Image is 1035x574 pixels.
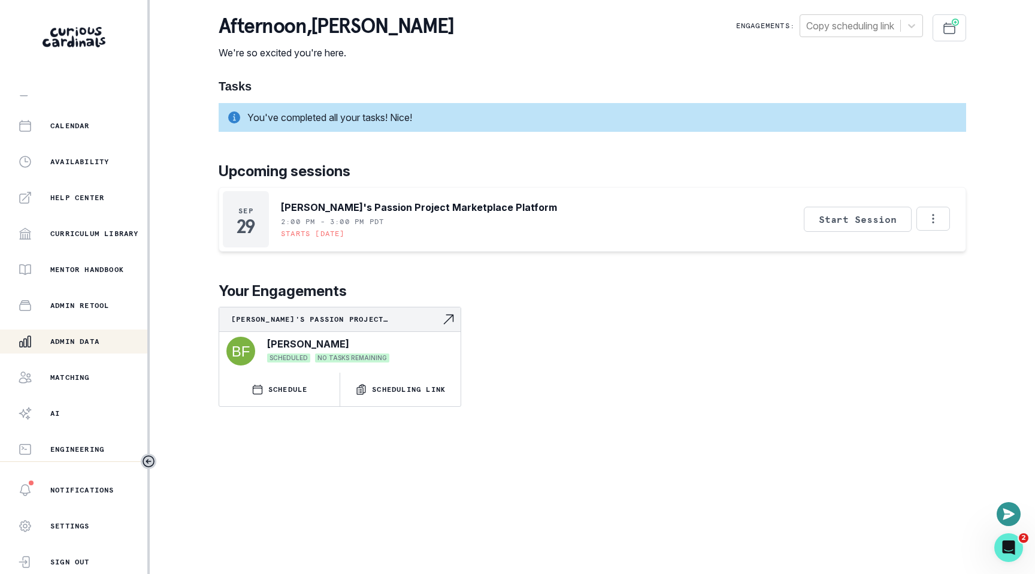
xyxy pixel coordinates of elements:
[997,502,1021,526] button: Open or close messaging widget
[50,521,90,531] p: Settings
[219,307,461,368] a: [PERSON_NAME]'s Passion Project Marketplace PlatformNavigate to engagement page[PERSON_NAME]SCHED...
[237,220,255,232] p: 29
[219,373,340,406] button: SCHEDULE
[736,21,795,31] p: Engagements:
[219,79,966,93] h1: Tasks
[933,14,966,41] button: Schedule Sessions
[50,229,139,238] p: Curriculum Library
[50,265,124,274] p: Mentor Handbook
[219,161,966,182] p: Upcoming sessions
[267,337,349,351] p: [PERSON_NAME]
[238,206,253,216] p: Sep
[340,373,461,406] button: Scheduling Link
[50,485,114,495] p: Notifications
[219,14,454,38] p: afternoon , [PERSON_NAME]
[50,445,104,454] p: Engineering
[281,229,345,238] p: Starts [DATE]
[219,46,454,60] p: We're so excited you're here.
[50,157,109,167] p: Availability
[141,454,156,469] button: Toggle sidebar
[50,373,90,382] p: Matching
[281,217,384,226] p: 2:00 PM - 3:00 PM PDT
[50,193,104,203] p: Help Center
[219,280,966,302] p: Your Engagements
[231,315,441,324] p: [PERSON_NAME]'s Passion Project Marketplace Platform
[916,207,950,231] button: Options
[219,103,966,132] div: You've completed all your tasks! Nice!
[315,354,389,362] span: NO TASKS REMAINING
[804,207,912,232] button: Start Session
[50,557,90,567] p: Sign Out
[50,121,90,131] p: Calendar
[268,385,308,394] p: SCHEDULE
[50,337,99,346] p: Admin Data
[1019,533,1028,543] span: 2
[441,312,456,327] svg: Navigate to engagement page
[226,337,255,365] img: svg
[50,301,109,310] p: Admin Retool
[994,533,1023,562] iframe: Intercom live chat
[372,385,446,394] p: Scheduling Link
[50,409,60,418] p: AI
[281,200,557,215] p: [PERSON_NAME]'s Passion Project Marketplace Platform
[43,27,105,47] img: Curious Cardinals Logo
[267,354,310,362] span: SCHEDULED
